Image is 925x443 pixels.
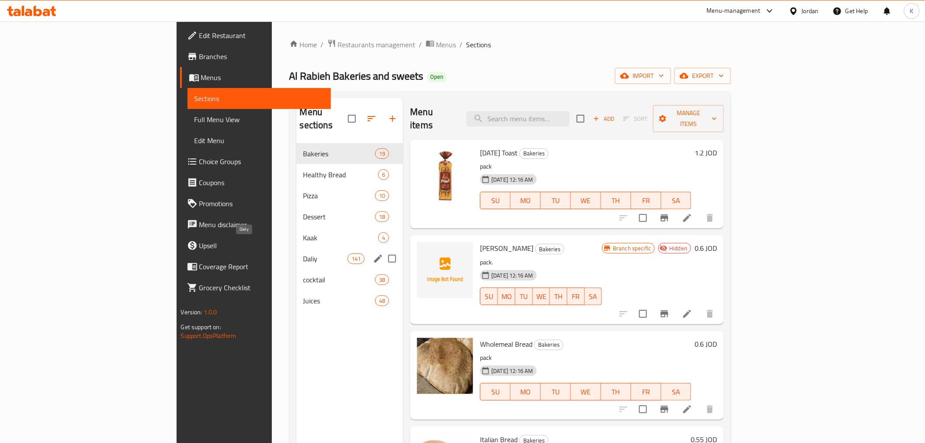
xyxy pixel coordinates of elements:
[665,386,688,398] span: SA
[634,400,652,418] span: Select to update
[590,112,618,126] button: Add
[675,68,731,84] button: export
[348,255,364,263] span: 141
[303,232,379,243] span: Kaak
[296,290,403,311] div: Juices48
[635,386,658,398] span: FR
[378,232,389,243] div: items
[195,93,324,104] span: Sections
[480,257,602,268] p: pack.
[296,143,403,164] div: Bakeries19
[199,282,324,293] span: Grocery Checklist
[180,256,331,277] a: Coverage Report
[180,193,331,214] a: Promotions
[343,109,361,128] span: Select all sections
[682,70,724,81] span: export
[303,211,375,222] span: Dessert
[180,151,331,172] a: Choice Groups
[188,130,331,151] a: Edit Menu
[631,383,661,401] button: FR
[199,30,324,41] span: Edit Restaurant
[204,306,217,318] span: 1.0.0
[498,288,515,305] button: MO
[544,194,567,207] span: TU
[910,6,914,16] span: K
[376,192,389,200] span: 10
[601,192,631,209] button: TH
[410,105,456,132] h2: Menu items
[199,219,324,230] span: Menu disclaimer
[665,194,688,207] span: SA
[289,66,424,86] span: Al Rabieh Bakeries and sweets
[501,290,512,303] span: MO
[417,147,473,203] img: Today's Toast
[303,190,375,201] span: Pizza
[296,140,403,315] nav: Menu sections
[588,290,599,303] span: SA
[303,148,375,159] span: Bakeries
[802,6,819,16] div: Jordan
[707,6,761,16] div: Menu-management
[480,352,691,363] p: pack
[488,367,536,375] span: [DATE] 12:16 AM
[199,198,324,209] span: Promotions
[181,306,202,318] span: Version:
[199,261,324,272] span: Coverage Report
[361,108,382,129] span: Sort sections
[541,383,571,401] button: TU
[303,274,375,285] span: cocktail
[654,207,675,229] button: Branch-specific-item
[480,338,532,351] span: Wholemeal Bread
[634,209,652,227] span: Select to update
[375,148,389,159] div: items
[376,297,389,305] span: 48
[699,207,720,229] button: delete
[519,290,529,303] span: TU
[695,338,717,350] h6: 0.6 JOD
[480,146,518,159] span: [DATE] Toast
[574,386,598,398] span: WE
[519,148,549,159] div: Bakeries
[419,39,422,50] li: /
[303,169,379,180] span: Healthy Bread
[460,39,463,50] li: /
[199,177,324,188] span: Coupons
[654,399,675,420] button: Branch-specific-item
[427,73,447,81] span: Open
[296,185,403,206] div: Pizza10
[382,108,403,129] button: Add section
[661,192,692,209] button: SA
[514,194,537,207] span: MO
[682,213,692,223] a: Edit menu item
[488,176,536,184] span: [DATE] 12:16 AM
[695,242,717,254] h6: 0.6 JOD
[338,39,416,50] span: Restaurants management
[601,383,631,401] button: TH
[303,295,375,306] span: Juices
[511,192,541,209] button: MO
[634,305,652,323] span: Select to update
[590,112,618,126] span: Add item
[484,386,507,398] span: SU
[296,248,403,269] div: Daliy141edit
[417,242,473,298] img: Allie Bread
[199,51,324,62] span: Branches
[682,404,692,415] a: Edit menu item
[660,108,717,130] span: Manage items
[480,192,511,209] button: SU
[199,240,324,251] span: Upsell
[195,135,324,146] span: Edit Menu
[436,39,456,50] span: Menus
[180,277,331,298] a: Grocery Checklist
[296,269,403,290] div: cocktail38
[515,288,533,305] button: TU
[618,112,653,126] span: Select section first
[484,290,494,303] span: SU
[571,383,601,401] button: WE
[635,194,658,207] span: FR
